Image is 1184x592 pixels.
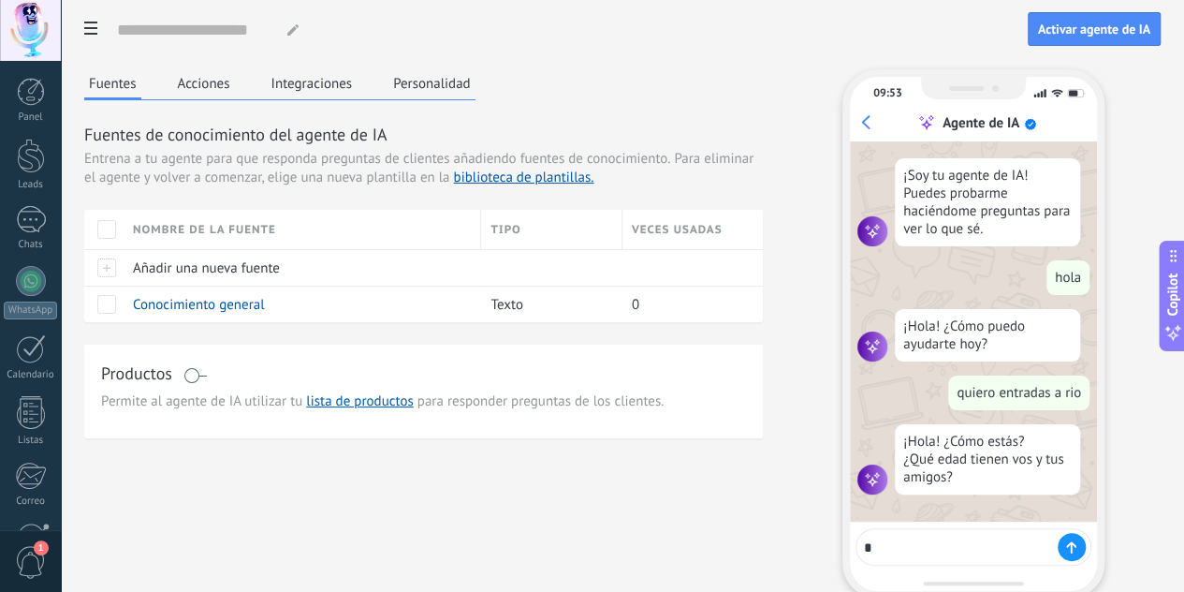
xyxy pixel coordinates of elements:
[4,369,58,381] div: Calendario
[4,239,58,251] div: Chats
[34,540,49,555] span: 1
[857,332,887,362] img: agent icon
[873,86,901,100] div: 09:53
[173,69,235,97] button: Acciones
[895,158,1080,246] div: ¡Soy tu agente de IA! Puedes probarme haciéndome preguntas para ver lo que sé.
[84,150,753,186] span: Para eliminar el agente y volver a comenzar, elige una nueva plantilla en la
[388,69,475,97] button: Personalidad
[124,210,480,249] div: Nombre de la fuente
[101,362,172,385] h3: Productos
[4,302,57,319] div: WhatsApp
[1046,260,1089,295] div: hola
[4,111,58,124] div: Panel
[490,296,522,314] span: Texto
[622,287,749,322] div: 0
[4,496,58,508] div: Correo
[453,169,593,186] a: biblioteca de plantillas.
[857,465,887,495] img: agent icon
[1163,274,1182,317] span: Copilot
[895,424,1080,495] div: ¡Hola! ¿Cómo estás? ¿Qué edad tienen vos y tus amigos?
[4,435,58,447] div: Listas
[857,216,887,246] img: agent icon
[895,309,1080,362] div: ¡Hola! ¿Cómo puedo ayudarte hoy?
[481,210,621,249] div: Tipo
[632,296,639,314] span: 0
[1038,22,1150,36] span: Activar agente de IA
[943,114,1019,132] div: Agente de IA
[1028,12,1161,46] button: Activar agente de IA
[481,287,612,322] div: Texto
[124,287,472,322] div: Conocimiento general
[101,392,746,411] span: Permite al agente de IA utilizar tu para responder preguntas de los clientes.
[948,376,1089,410] div: quiero entradas a rio
[84,69,141,100] button: Fuentes
[622,210,763,249] div: Veces usadas
[84,150,670,169] span: Entrena a tu agente para que responda preguntas de clientes añadiendo fuentes de conocimiento.
[133,259,280,277] span: Añadir una nueva fuente
[84,123,763,146] h3: Fuentes de conocimiento del agente de IA
[306,392,413,410] a: lista de productos
[267,69,358,97] button: Integraciones
[4,179,58,191] div: Leads
[133,296,265,314] span: Conocimiento general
